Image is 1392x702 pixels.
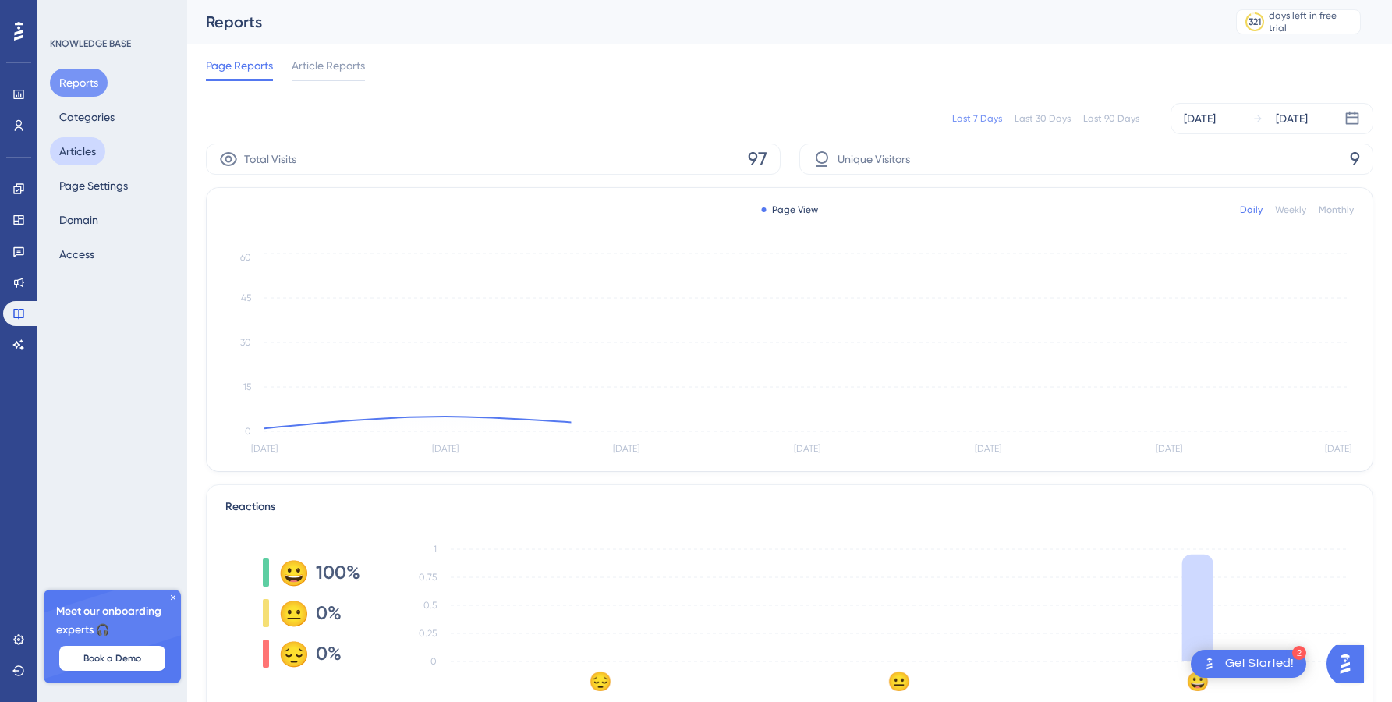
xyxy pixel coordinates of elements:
[430,656,437,667] tspan: 0
[1276,109,1308,128] div: [DATE]
[56,602,168,640] span: Meet our onboarding experts 🎧
[1325,443,1351,454] tspan: [DATE]
[316,641,342,666] span: 0%
[278,560,303,585] div: 😀
[278,641,303,666] div: 😔
[1191,650,1306,678] div: Open Get Started! checklist, remaining modules: 2
[244,150,296,168] span: Total Visits
[613,443,639,454] tspan: [DATE]
[748,147,767,172] span: 97
[1326,640,1373,687] iframe: UserGuiding AI Assistant Launcher
[59,646,165,671] button: Book a Demo
[245,426,251,437] tspan: 0
[1249,16,1261,28] div: 321
[50,172,137,200] button: Page Settings
[225,498,1354,516] div: Reactions
[50,137,105,165] button: Articles
[589,670,612,693] text: 😔
[1184,109,1216,128] div: [DATE]
[1225,655,1294,672] div: Get Started!
[1186,670,1210,693] text: 😀
[1083,112,1139,125] div: Last 90 Days
[419,572,437,583] tspan: 0.75
[50,206,108,234] button: Domain
[952,112,1002,125] div: Last 7 Days
[434,544,437,555] tspan: 1
[1156,443,1182,454] tspan: [DATE]
[278,601,303,626] div: 😐
[761,204,818,216] div: Page View
[50,37,131,50] div: KNOWLEDGE BASE
[206,11,1197,33] div: Reports
[1350,147,1360,172] span: 9
[1269,9,1355,34] div: days left in free trial
[240,337,251,348] tspan: 30
[240,252,251,263] tspan: 60
[1275,204,1306,216] div: Weekly
[1292,646,1306,660] div: 2
[1319,204,1354,216] div: Monthly
[206,56,273,75] span: Page Reports
[251,443,278,454] tspan: [DATE]
[1015,112,1071,125] div: Last 30 Days
[1200,654,1219,673] img: launcher-image-alternative-text
[975,443,1001,454] tspan: [DATE]
[423,600,437,611] tspan: 0.5
[83,652,141,665] span: Book a Demo
[794,443,820,454] tspan: [DATE]
[50,103,124,131] button: Categories
[50,240,104,268] button: Access
[50,69,108,97] button: Reports
[1240,204,1263,216] div: Daily
[241,292,251,303] tspan: 45
[292,56,365,75] span: Article Reports
[316,601,342,626] span: 0%
[316,560,360,585] span: 100%
[838,150,910,168] span: Unique Visitors
[887,670,911,693] text: 😐
[432,443,459,454] tspan: [DATE]
[243,381,251,392] tspan: 15
[419,628,437,639] tspan: 0.25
